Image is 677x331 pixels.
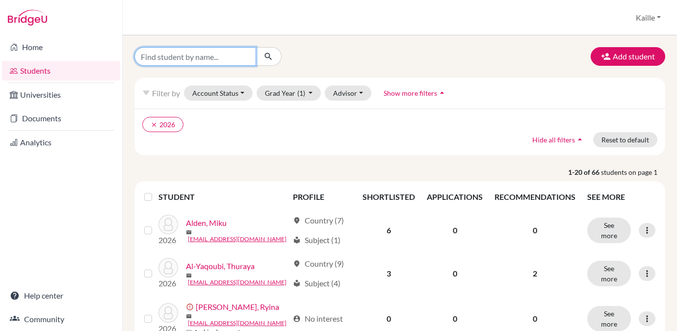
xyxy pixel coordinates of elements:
[158,215,178,234] img: Alden, Miku
[568,167,601,177] strong: 1-20 of 66
[421,209,489,252] td: 0
[293,215,344,226] div: Country (7)
[186,260,255,272] a: Al-Yaqoubi, Thuraya
[293,217,301,224] span: location_on
[188,278,286,287] a: [EMAIL_ADDRESS][DOMAIN_NAME]
[591,47,665,66] button: Add student
[421,252,489,295] td: 0
[532,136,575,144] span: Hide all filters
[293,315,301,323] span: account_circle
[495,268,575,279] p: 2
[524,132,593,147] button: Hide all filtersarrow_drop_up
[134,47,256,66] input: Find student by name...
[375,85,455,101] button: Show more filtersarrow_drop_up
[186,273,192,278] span: mail
[184,85,253,101] button: Account Status
[142,89,150,97] i: filter_list
[2,61,120,81] a: Students
[196,301,279,313] a: [PERSON_NAME], Ryina
[8,10,47,26] img: Bridge-U
[142,117,183,132] button: clear2026
[2,286,120,305] a: Help center
[293,279,301,287] span: local_library
[495,224,575,236] p: 0
[2,133,120,152] a: Analytics
[188,319,286,328] a: [EMAIL_ADDRESS][DOMAIN_NAME]
[293,260,301,268] span: location_on
[384,89,437,97] span: Show more filters
[587,218,631,243] button: See more
[489,185,581,209] th: RECOMMENDATIONS
[2,85,120,105] a: Universities
[357,252,421,295] td: 3
[581,185,661,209] th: SEE MORE
[158,303,178,323] img: Asami, Ryina
[437,88,447,98] i: arrow_drop_up
[575,135,585,144] i: arrow_drop_up
[158,234,178,246] p: 2026
[2,37,120,57] a: Home
[188,235,286,244] a: [EMAIL_ADDRESS][DOMAIN_NAME]
[2,309,120,329] a: Community
[293,258,344,270] div: Country (9)
[601,167,665,177] span: students on page 1
[631,8,665,27] button: Kaille
[186,217,227,229] a: Alden, Miku
[293,234,340,246] div: Subject (1)
[593,132,657,147] button: Reset to default
[297,89,305,97] span: (1)
[152,88,180,98] span: Filter by
[186,229,192,235] span: mail
[158,185,287,209] th: STUDENT
[293,313,343,325] div: No interest
[158,258,178,277] img: Al-Yaqoubi, Thuraya
[587,261,631,286] button: See more
[293,236,301,244] span: local_library
[293,277,340,289] div: Subject (4)
[421,185,489,209] th: APPLICATIONS
[186,313,192,319] span: mail
[357,209,421,252] td: 6
[2,109,120,128] a: Documents
[158,277,178,289] p: 2026
[325,85,371,101] button: Advisor
[186,303,196,311] span: error_outline
[495,313,575,325] p: 0
[357,185,421,209] th: SHORTLISTED
[151,121,157,128] i: clear
[257,85,321,101] button: Grad Year(1)
[287,185,357,209] th: PROFILE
